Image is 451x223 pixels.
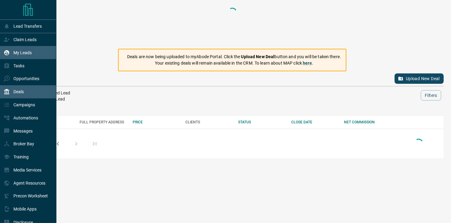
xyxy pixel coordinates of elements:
div: PRICE [133,120,179,124]
button: Upload New Deal [395,73,444,84]
a: here [303,61,312,65]
div: FULL PROPERTY ADDRESS [80,120,126,124]
div: CLIENTS [185,120,232,124]
div: NET COMMISSION [344,120,391,124]
p: Deals are now being uploaded to myAbode Portal. Click the button and you will be taken there. [127,54,341,60]
p: Your existing deals will remain available in the CRM. To learn about MAP click . [127,60,341,66]
div: CLOSE DATE [291,120,338,124]
div: STATUS [238,120,285,124]
button: Filters [421,90,441,101]
strong: Upload New Deal [241,54,275,59]
div: Loading [226,6,238,43]
div: Loading [413,137,425,150]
